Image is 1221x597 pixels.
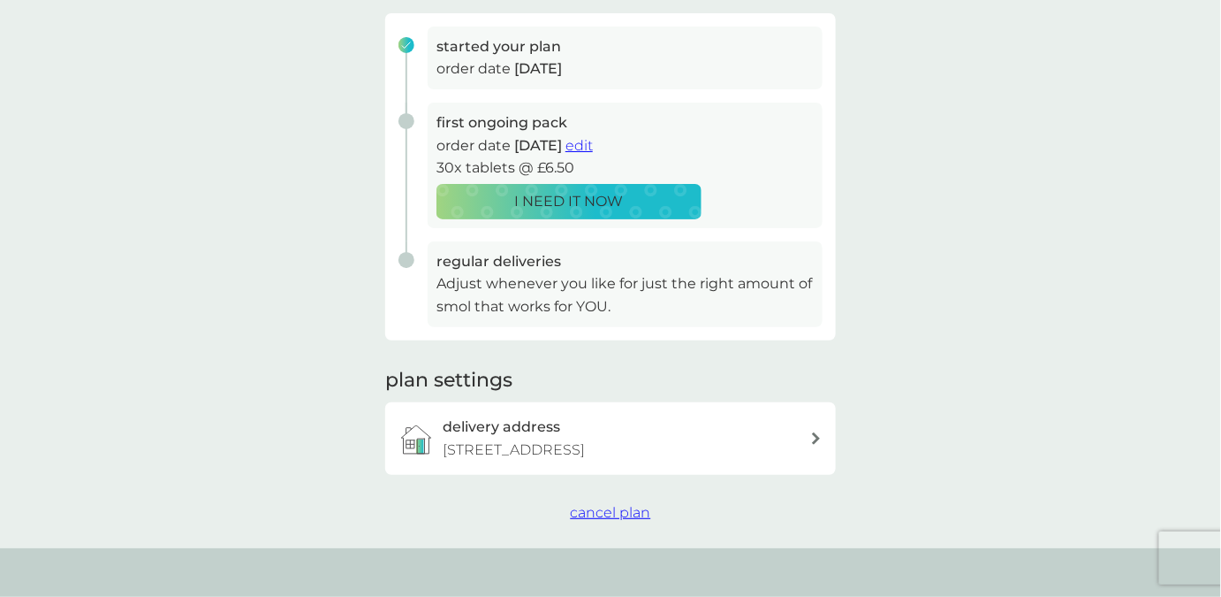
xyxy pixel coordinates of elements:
span: [DATE] [514,60,562,77]
p: 30x tablets @ £6.50 [436,157,814,180]
button: edit [565,134,593,157]
h3: first ongoing pack [436,111,814,134]
button: I NEED IT NOW [436,184,702,219]
p: order date [436,57,814,80]
p: [STREET_ADDRESS] [443,439,585,462]
p: I NEED IT NOW [515,190,624,213]
button: cancel plan [571,501,651,524]
a: delivery address[STREET_ADDRESS] [385,402,836,474]
p: order date [436,134,814,157]
h3: started your plan [436,35,814,58]
h3: regular deliveries [436,250,814,273]
h2: plan settings [385,367,512,394]
span: [DATE] [514,137,562,154]
p: Adjust whenever you like for just the right amount of smol that works for YOU. [436,272,814,318]
span: edit [565,137,593,154]
span: cancel plan [571,504,651,521]
h3: delivery address [443,416,560,439]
